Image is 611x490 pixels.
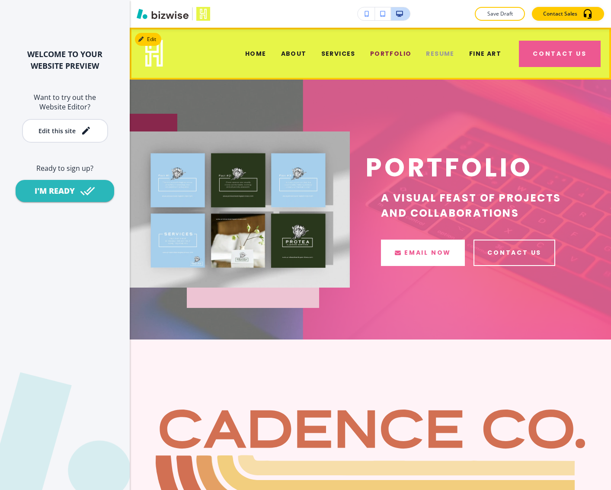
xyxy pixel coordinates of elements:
button: Save Draft [475,7,525,21]
h6: Want to try out the Website Editor? [14,93,116,112]
h2: WELCOME TO YOUR WEBSITE PREVIEW [14,48,116,72]
img: Sherry Holliday Hastings Portfolio Site [136,35,172,71]
h5: A Visual Feast of Projects and Collaborations [381,190,585,221]
button: Edit [135,33,161,46]
button: Contact Us [519,41,601,67]
span: FINE ART [469,49,501,58]
button: I'M READY [16,180,114,202]
button: Edit this site [22,119,108,143]
p: Save Draft [486,10,514,18]
span: RESUME [426,49,454,58]
span: SERVICES [321,49,355,58]
h6: Ready to sign up? [14,163,116,173]
span: PORTFOLIO [370,49,412,58]
img: 8ad1cdb65183706db4312491a0e516ec.webp [130,131,350,288]
a: EMAIL NOW [381,240,465,266]
button: CONTACT US [473,240,555,266]
span: HOME [245,49,266,58]
button: Contact Sales [532,7,604,21]
div: I'M READY [35,186,75,196]
p: Portfolio [365,153,585,182]
p: Contact Sales [543,10,577,18]
img: Your Logo [196,7,210,21]
span: ABOUT [281,49,307,58]
img: Bizwise Logo [137,9,189,19]
div: Edit this site [38,128,76,134]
